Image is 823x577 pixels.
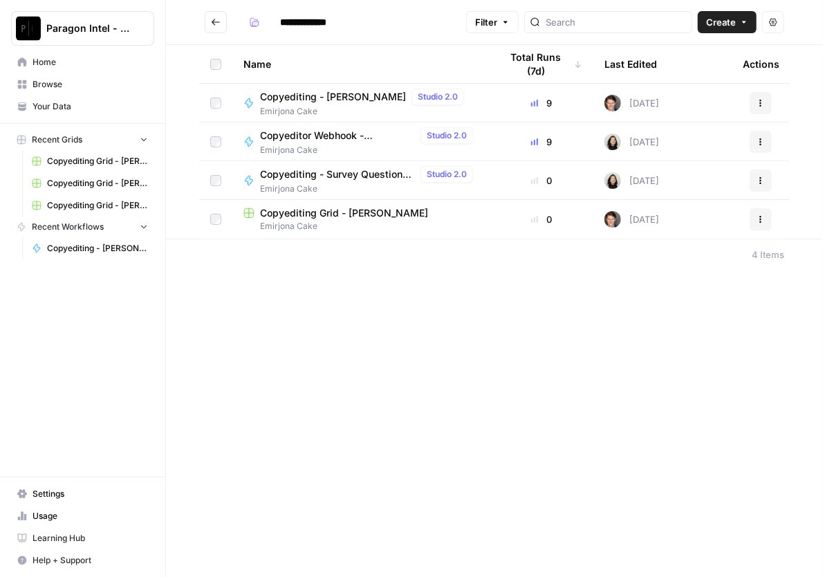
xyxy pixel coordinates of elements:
[604,211,659,228] div: [DATE]
[260,105,470,118] span: Emirjona Cake
[243,127,479,156] a: Copyeditor Webhook - [PERSON_NAME]Studio 2.0Emirjona Cake
[604,95,659,111] div: [DATE]
[243,206,479,232] a: Copyediting Grid - [PERSON_NAME]Emirjona Cake
[427,168,467,181] span: Studio 2.0
[33,78,148,91] span: Browse
[47,242,148,255] span: Copyediting - [PERSON_NAME]
[501,135,582,149] div: 9
[11,549,154,571] button: Help + Support
[47,177,148,190] span: Copyediting Grid - [PERSON_NAME]
[33,56,148,68] span: Home
[11,95,154,118] a: Your Data
[26,172,154,194] a: Copyediting Grid - [PERSON_NAME]
[243,166,479,195] a: Copyediting - Survey Questions - [PERSON_NAME]Studio 2.0Emirjona Cake
[604,45,657,83] div: Last Edited
[11,129,154,150] button: Recent Grids
[33,510,148,522] span: Usage
[743,45,779,83] div: Actions
[260,167,415,181] span: Copyediting - Survey Questions - [PERSON_NAME]
[604,134,621,150] img: t5ef5oef8zpw1w4g2xghobes91mw
[33,488,148,500] span: Settings
[466,11,519,33] button: Filter
[501,212,582,226] div: 0
[243,89,479,118] a: Copyediting - [PERSON_NAME]Studio 2.0Emirjona Cake
[501,174,582,187] div: 0
[26,194,154,217] a: Copyediting Grid - [PERSON_NAME]
[47,199,148,212] span: Copyediting Grid - [PERSON_NAME]
[604,134,659,150] div: [DATE]
[260,144,479,156] span: Emirjona Cake
[47,155,148,167] span: Copyediting Grid - [PERSON_NAME]
[26,237,154,259] a: Copyediting - [PERSON_NAME]
[501,45,582,83] div: Total Runs (7d)
[475,15,497,29] span: Filter
[11,11,154,46] button: Workspace: Paragon Intel - Copyediting
[501,96,582,110] div: 9
[546,15,686,29] input: Search
[604,95,621,111] img: qw00ik6ez51o8uf7vgx83yxyzow9
[260,206,428,220] span: Copyediting Grid - [PERSON_NAME]
[604,172,621,189] img: t5ef5oef8zpw1w4g2xghobes91mw
[243,220,479,232] span: Emirjona Cake
[205,11,227,33] button: Go back
[11,217,154,237] button: Recent Workflows
[752,248,784,262] div: 4 Items
[33,100,148,113] span: Your Data
[260,183,479,195] span: Emirjona Cake
[11,505,154,527] a: Usage
[16,16,41,41] img: Paragon Intel - Copyediting Logo
[427,129,467,142] span: Studio 2.0
[11,73,154,95] a: Browse
[33,554,148,567] span: Help + Support
[418,91,458,103] span: Studio 2.0
[706,15,736,29] span: Create
[32,134,82,146] span: Recent Grids
[604,211,621,228] img: qw00ik6ez51o8uf7vgx83yxyzow9
[32,221,104,233] span: Recent Workflows
[604,172,659,189] div: [DATE]
[698,11,757,33] button: Create
[260,129,415,143] span: Copyeditor Webhook - [PERSON_NAME]
[11,483,154,505] a: Settings
[260,90,406,104] span: Copyediting - [PERSON_NAME]
[243,45,479,83] div: Name
[11,51,154,73] a: Home
[26,150,154,172] a: Copyediting Grid - [PERSON_NAME]
[33,532,148,544] span: Learning Hub
[11,527,154,549] a: Learning Hub
[46,21,130,35] span: Paragon Intel - Copyediting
